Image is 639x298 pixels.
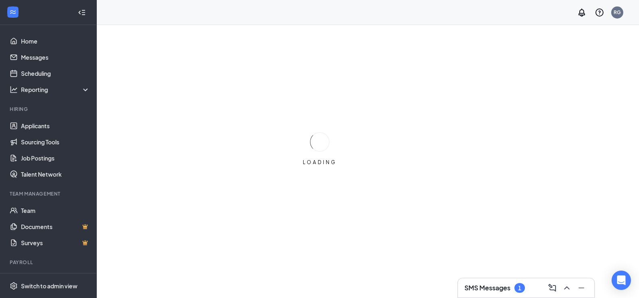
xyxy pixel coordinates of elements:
button: ChevronUp [560,281,573,294]
svg: Analysis [10,85,18,94]
svg: Minimize [577,283,586,293]
div: Payroll [10,259,88,266]
a: Sourcing Tools [21,134,90,150]
a: DocumentsCrown [21,219,90,235]
a: Scheduling [21,65,90,81]
div: Team Management [10,190,88,197]
div: Open Intercom Messenger [612,271,631,290]
div: RG [614,9,621,16]
a: SurveysCrown [21,235,90,251]
a: Messages [21,49,90,65]
svg: Notifications [577,8,587,17]
a: Applicants [21,118,90,134]
a: Job Postings [21,150,90,166]
svg: Collapse [78,8,86,17]
svg: ComposeMessage [547,283,557,293]
svg: Settings [10,282,18,290]
a: Talent Network [21,166,90,182]
div: Reporting [21,85,90,94]
div: 1 [518,285,521,292]
h3: SMS Messages [464,283,510,292]
div: Hiring [10,106,88,113]
div: LOADING [300,159,340,166]
a: Team [21,202,90,219]
svg: ChevronUp [562,283,572,293]
button: ComposeMessage [546,281,559,294]
a: Home [21,33,90,49]
svg: QuestionInfo [595,8,604,17]
a: PayrollCrown [21,271,90,287]
div: Switch to admin view [21,282,77,290]
button: Minimize [575,281,588,294]
svg: WorkstreamLogo [9,8,17,16]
